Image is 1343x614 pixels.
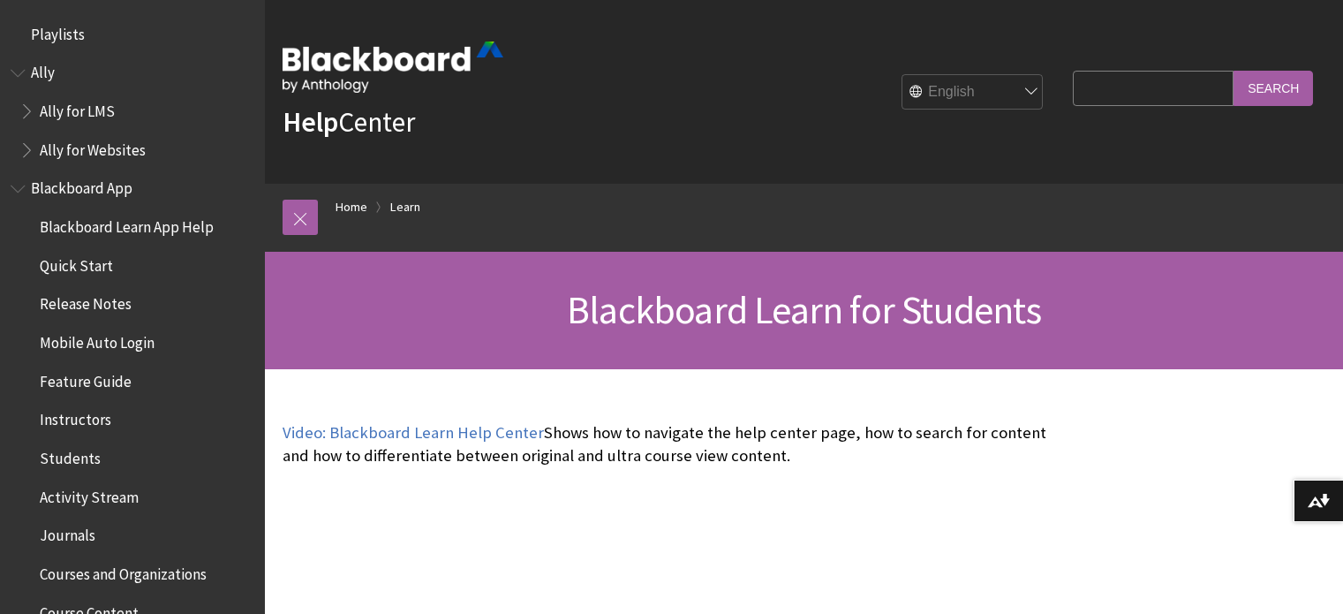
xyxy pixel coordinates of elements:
[283,104,338,140] strong: Help
[40,290,132,314] span: Release Notes
[283,104,415,140] a: HelpCenter
[283,421,1064,467] p: Shows how to navigate the help center page, how to search for content and how to differentiate be...
[283,42,503,93] img: Blackboard by Anthology
[40,212,214,236] span: Blackboard Learn App Help
[567,285,1041,334] span: Blackboard Learn for Students
[40,443,101,467] span: Students
[40,251,113,275] span: Quick Start
[40,135,146,159] span: Ally for Websites
[31,19,85,43] span: Playlists
[902,75,1044,110] select: Site Language Selector
[283,422,544,443] a: Video: Blackboard Learn Help Center
[31,58,55,82] span: Ally
[31,174,132,198] span: Blackboard App
[40,521,95,545] span: Journals
[40,367,132,390] span: Feature Guide
[1234,71,1313,105] input: Search
[40,328,155,352] span: Mobile Auto Login
[40,482,139,506] span: Activity Stream
[11,19,254,49] nav: Book outline for Playlists
[40,559,207,583] span: Courses and Organizations
[11,58,254,165] nav: Book outline for Anthology Ally Help
[40,406,111,429] span: Instructors
[390,196,420,218] a: Learn
[40,96,115,120] span: Ally for LMS
[336,196,367,218] a: Home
